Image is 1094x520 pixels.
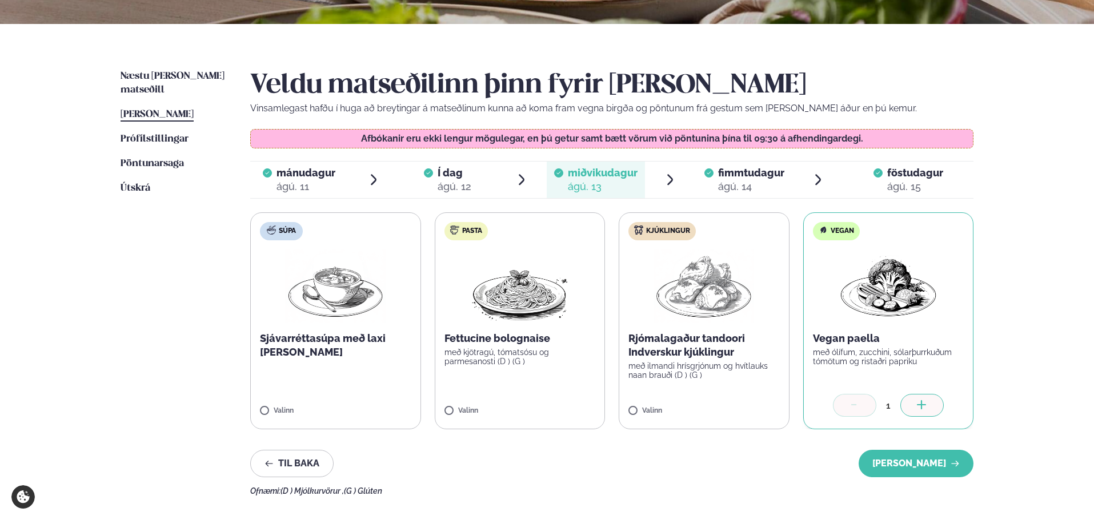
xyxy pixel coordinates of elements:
[568,180,638,194] div: ágú. 13
[462,227,482,236] span: Pasta
[438,166,471,180] span: Í dag
[470,249,570,323] img: Spagetti.png
[267,225,276,235] img: soup.svg
[121,132,189,146] a: Prófílstillingar
[654,249,754,323] img: Chicken-thighs.png
[718,167,784,179] span: fimmtudagur
[444,348,596,366] p: með kjötragú, tómatsósu og parmesanosti (D ) (G )
[344,486,382,495] span: (G ) Glúten
[813,348,964,366] p: með ólífum, zucchini, sólarþurrkuðum tómötum og ristaðri papriku
[260,332,411,359] p: Sjávarréttasúpa með laxi [PERSON_NAME]
[831,227,854,236] span: Vegan
[838,249,939,323] img: Vegan.png
[628,332,780,359] p: Rjómalagaður tandoori Indverskur kjúklingur
[438,180,471,194] div: ágú. 12
[628,361,780,380] p: með ilmandi hrísgrjónum og hvítlauks naan brauði (D ) (G )
[450,225,459,235] img: pasta.svg
[887,180,943,194] div: ágú. 15
[121,70,227,97] a: Næstu [PERSON_NAME] matseðill
[568,167,638,179] span: miðvikudagur
[121,110,194,119] span: [PERSON_NAME]
[819,225,828,235] img: Vegan.svg
[121,159,184,168] span: Pöntunarsaga
[887,167,943,179] span: föstudagur
[276,167,335,179] span: mánudagur
[121,71,225,95] span: Næstu [PERSON_NAME] matseðill
[250,102,973,115] p: Vinsamlegast hafðu í huga að breytingar á matseðlinum kunna að koma fram vegna birgða og pöntunum...
[285,249,386,323] img: Soup.png
[634,225,643,235] img: chicken.svg
[279,227,296,236] span: Súpa
[250,486,973,495] div: Ofnæmi:
[121,182,150,195] a: Útskrá
[250,70,973,102] h2: Veldu matseðilinn þinn fyrir [PERSON_NAME]
[646,227,690,236] span: Kjúklingur
[262,134,962,143] p: Afbókanir eru ekki lengur mögulegar, en þú getur samt bætt vörum við pöntunina þína til 09:30 á a...
[250,450,334,477] button: Til baka
[813,332,964,345] p: Vegan paella
[859,450,973,477] button: [PERSON_NAME]
[280,486,344,495] span: (D ) Mjólkurvörur ,
[444,332,596,345] p: Fettucine bolognaise
[276,180,335,194] div: ágú. 11
[121,134,189,144] span: Prófílstillingar
[121,157,184,171] a: Pöntunarsaga
[121,108,194,122] a: [PERSON_NAME]
[718,180,784,194] div: ágú. 14
[876,399,900,412] div: 1
[11,485,35,509] a: Cookie settings
[121,183,150,193] span: Útskrá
